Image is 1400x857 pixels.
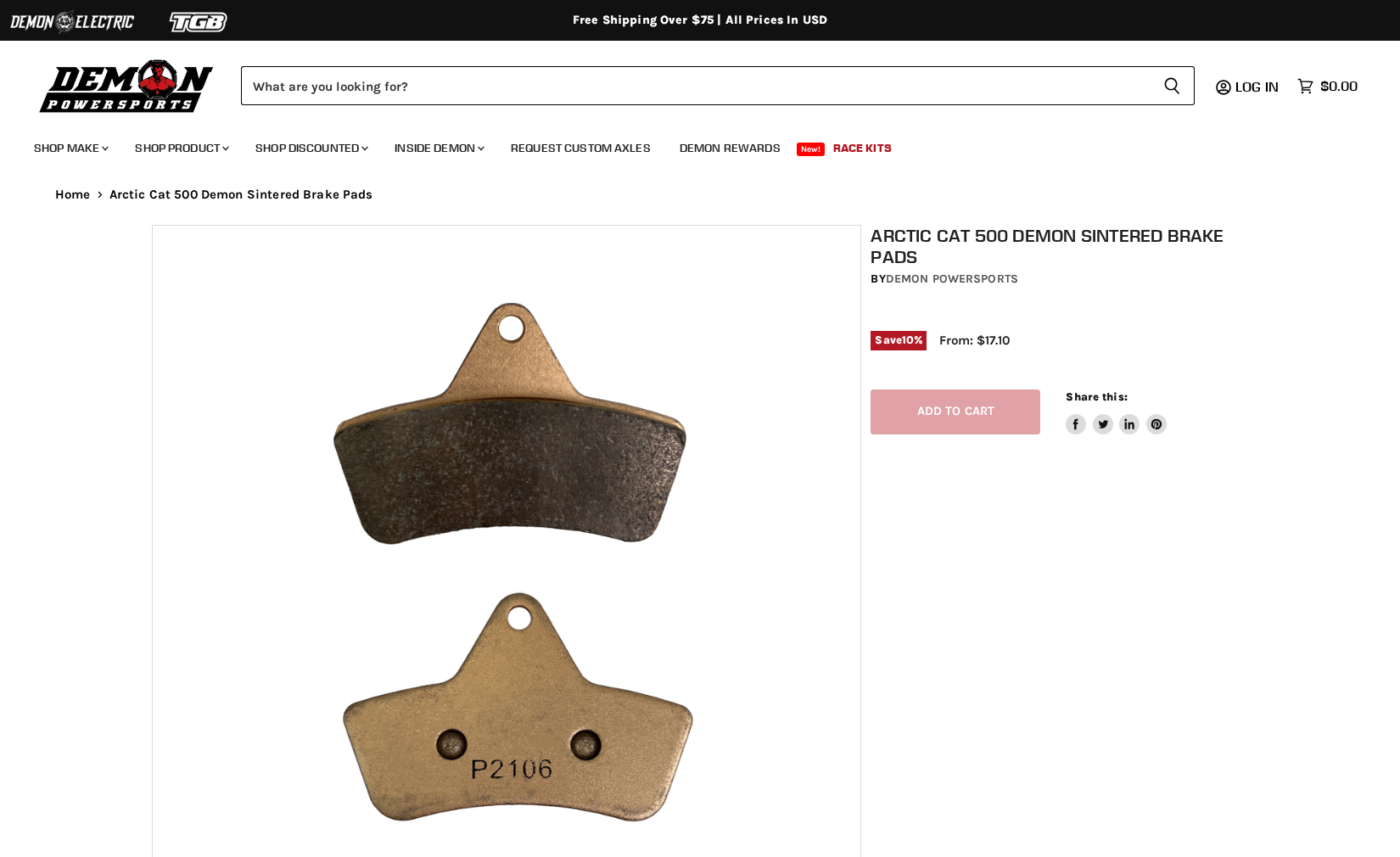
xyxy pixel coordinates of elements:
[1320,78,1358,94] span: $0.00
[8,6,136,38] img: Demon Electric Logo 2
[241,66,1195,105] form: Product
[1150,66,1195,105] button: Search
[1235,78,1279,95] span: Log in
[21,13,1379,28] div: Free Shipping Over $75 | All Prices In USD
[797,143,826,156] span: New!
[34,55,220,115] img: Demon Powersports
[55,188,91,202] a: Home
[1066,390,1127,403] span: Share this:
[382,131,495,165] a: Inside Demon
[241,66,1150,105] input: Search
[820,131,904,165] a: Race Kits
[886,272,1018,286] a: Demon Powersports
[939,333,1010,348] span: From: $17.10
[21,124,1353,165] ul: Main menu
[871,225,1257,267] h1: Arctic Cat 500 Demon Sintered Brake Pads
[109,188,373,202] span: Arctic Cat 500 Demon Sintered Brake Pads
[21,188,1379,202] nav: Breadcrumbs
[667,131,793,165] a: Demon Rewards
[21,131,119,165] a: Shop Make
[902,333,914,346] span: 10
[498,131,664,165] a: Request Custom Axles
[243,131,378,165] a: Shop Discounted
[1228,79,1289,94] a: Log in
[871,270,1257,288] div: by
[1066,389,1167,434] aside: Share this:
[122,131,239,165] a: Shop Product
[136,6,263,38] img: TGB Logo 2
[1289,74,1366,98] a: $0.00
[871,331,927,350] span: Save %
